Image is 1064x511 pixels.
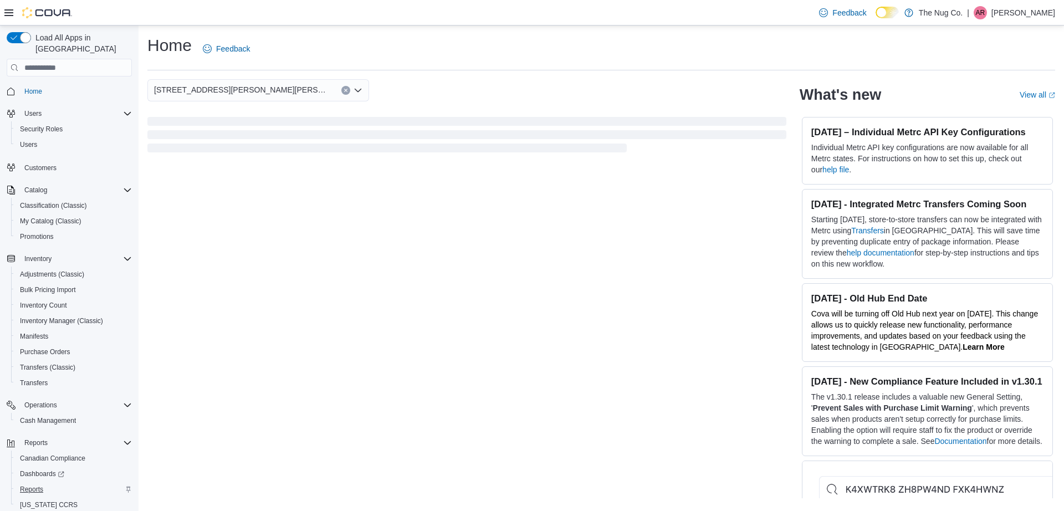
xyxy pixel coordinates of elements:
span: Inventory Count [16,299,132,312]
img: Cova [22,7,72,18]
span: Home [24,87,42,96]
p: [PERSON_NAME] [991,6,1055,19]
button: Catalog [20,183,52,197]
button: Cash Management [11,413,136,428]
button: Transfers [11,375,136,391]
a: Learn More [963,343,1004,351]
h3: [DATE] - New Compliance Feature Included in v1.30.1 [811,376,1043,387]
span: Manifests [16,330,132,343]
a: Transfers [16,376,52,390]
span: Users [16,138,132,151]
a: Cash Management [16,414,80,427]
h1: Home [147,34,192,57]
button: Catalog [2,182,136,198]
button: Manifests [11,329,136,344]
a: Transfers [851,226,884,235]
a: Reports [16,483,48,496]
span: Canadian Compliance [16,452,132,465]
span: Adjustments (Classic) [16,268,132,281]
a: Feedback [815,2,871,24]
button: Transfers (Classic) [11,360,136,375]
span: Transfers [20,379,48,387]
a: Transfers (Classic) [16,361,80,374]
p: The v1.30.1 release includes a valuable new General Setting, ' ', which prevents sales when produ... [811,391,1043,447]
p: Individual Metrc API key configurations are now available for all Metrc states. For instructions ... [811,142,1043,175]
button: Users [20,107,46,120]
button: Users [2,106,136,121]
span: Cova will be turning off Old Hub next year on [DATE]. This change allows us to quickly release ne... [811,309,1038,351]
span: Reports [20,485,43,494]
span: Cash Management [20,416,76,425]
span: AR [976,6,985,19]
span: [US_STATE] CCRS [20,500,78,509]
span: Dashboards [20,469,64,478]
span: Users [20,107,132,120]
span: Reports [24,438,48,447]
span: Inventory [20,252,132,265]
button: Inventory Count [11,298,136,313]
a: Security Roles [16,122,67,136]
a: Dashboards [11,466,136,482]
button: Bulk Pricing Import [11,282,136,298]
button: Classification (Classic) [11,198,136,213]
svg: External link [1048,92,1055,99]
span: Reports [20,436,132,449]
button: Inventory [2,251,136,267]
p: | [967,6,969,19]
span: Home [20,84,132,98]
a: Users [16,138,42,151]
a: Canadian Compliance [16,452,90,465]
button: Promotions [11,229,136,244]
a: Manifests [16,330,53,343]
span: Transfers (Classic) [20,363,75,372]
span: Feedback [216,43,250,54]
button: Operations [2,397,136,413]
a: help file [822,165,849,174]
a: My Catalog (Classic) [16,214,86,228]
a: Inventory Manager (Classic) [16,314,108,328]
a: Bulk Pricing Import [16,283,80,297]
span: Purchase Orders [20,348,70,356]
span: Catalog [20,183,132,197]
span: Users [24,109,42,118]
h2: What's new [800,86,881,104]
span: Promotions [16,230,132,243]
span: [STREET_ADDRESS][PERSON_NAME][PERSON_NAME] [154,83,330,96]
button: Canadian Compliance [11,451,136,466]
a: Adjustments (Classic) [16,268,89,281]
a: help documentation [847,248,914,257]
span: Inventory Manager (Classic) [16,314,132,328]
a: Purchase Orders [16,345,75,359]
button: My Catalog (Classic) [11,213,136,229]
a: Home [20,85,47,98]
span: Operations [24,401,57,410]
button: Operations [20,398,62,412]
input: Dark Mode [876,7,899,18]
button: Reports [20,436,52,449]
button: Inventory [20,252,56,265]
span: Inventory Manager (Classic) [20,316,103,325]
p: Starting [DATE], store-to-store transfers can now be integrated with Metrc using in [GEOGRAPHIC_D... [811,214,1043,269]
span: Classification (Classic) [16,199,132,212]
button: Reports [2,435,136,451]
span: Customers [20,160,132,174]
span: Purchase Orders [16,345,132,359]
span: Load All Apps in [GEOGRAPHIC_DATA] [31,32,132,54]
span: Classification (Classic) [20,201,87,210]
span: Manifests [20,332,48,341]
button: Security Roles [11,121,136,137]
a: Classification (Classic) [16,199,91,212]
span: Cash Management [16,414,132,427]
a: Customers [20,161,61,175]
span: Security Roles [16,122,132,136]
span: Operations [20,398,132,412]
span: Customers [24,163,57,172]
span: Bulk Pricing Import [16,283,132,297]
a: Documentation [934,437,986,446]
span: My Catalog (Classic) [16,214,132,228]
strong: Prevent Sales with Purchase Limit Warning [813,403,972,412]
span: Inventory [24,254,52,263]
button: Customers [2,159,136,175]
